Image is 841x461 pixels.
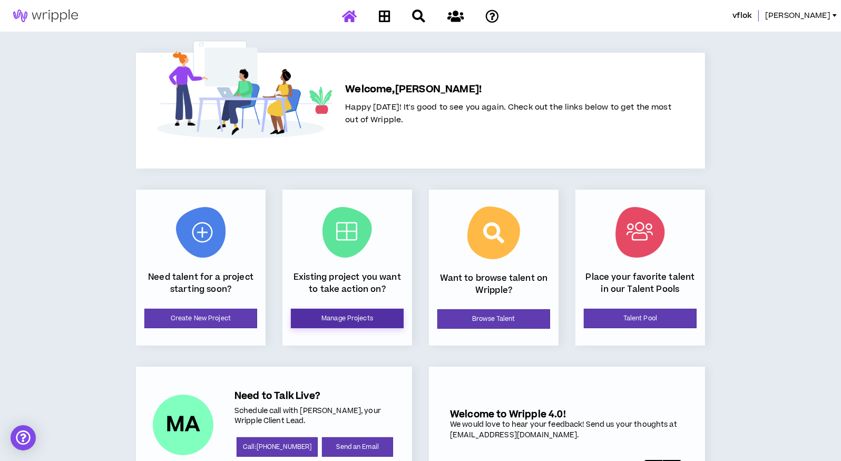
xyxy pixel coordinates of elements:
h5: Welcome, [PERSON_NAME] ! [345,82,671,97]
h5: Welcome to Wripple 4.0! [450,409,684,420]
a: Browse Talent [437,309,550,329]
img: Current Projects [322,207,372,258]
div: MA [166,415,201,435]
h5: Need to Talk Live? [234,390,395,401]
span: Happy [DATE]! It's good to see you again. Check out the links below to get the most out of Wripple. [345,102,671,125]
p: Schedule call with [PERSON_NAME], your Wripple Client Lead. [234,406,395,427]
a: Send an Email [322,437,393,457]
p: Existing project you want to take action on? [291,271,404,295]
div: We would love to hear your feedback! Send us your thoughts at [EMAIL_ADDRESS][DOMAIN_NAME]. [450,420,684,440]
a: Talent Pool [584,309,697,328]
p: Want to browse talent on Wripple? [437,272,550,296]
div: Mason A. [153,395,213,455]
img: New Project [176,207,226,258]
img: Talent Pool [615,207,665,258]
a: Manage Projects [291,309,404,328]
a: Call:[PHONE_NUMBER] [237,437,318,457]
span: [PERSON_NAME] [765,10,830,22]
a: Create New Project [144,309,257,328]
div: Open Intercom Messenger [11,425,36,450]
span: vflok [732,10,752,22]
p: Place your favorite talent in our Talent Pools [584,271,697,295]
p: Need talent for a project starting soon? [144,271,257,295]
